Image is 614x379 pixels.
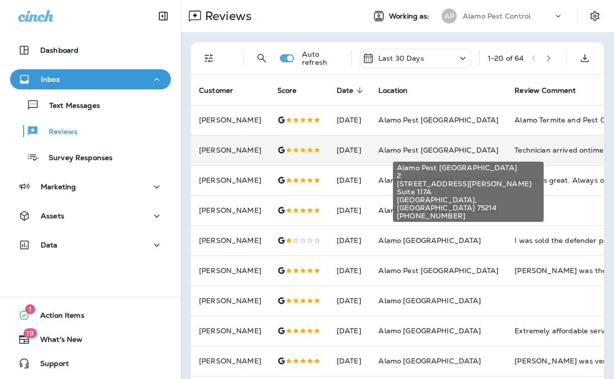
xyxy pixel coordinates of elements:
[277,86,310,95] span: Score
[378,86,407,95] span: Location
[337,86,354,95] span: Date
[302,50,343,66] p: Auto refresh
[41,183,76,191] p: Marketing
[10,147,171,168] button: Survey Responses
[10,305,171,325] button: 1Action Items
[329,316,371,346] td: [DATE]
[329,225,371,256] td: [DATE]
[10,235,171,255] button: Data
[397,164,540,172] span: Alamo Pest [GEOGRAPHIC_DATA]
[329,105,371,135] td: [DATE]
[378,86,421,95] span: Location
[277,86,297,95] span: Score
[329,195,371,225] td: [DATE]
[201,9,252,24] p: Reviews
[10,353,171,373] button: Support
[378,176,498,185] span: Alamo Pest [GEOGRAPHIC_DATA]
[515,86,576,95] span: Review Comment
[39,128,77,137] p: Reviews
[378,236,481,245] span: Alamo [GEOGRAPHIC_DATA]
[149,6,177,26] button: Collapse Sidebar
[10,329,171,349] button: 19What's New
[10,69,171,89] button: Inbox
[586,7,604,25] button: Settings
[25,304,35,314] span: 1
[378,266,498,275] span: Alamo Pest [GEOGRAPHIC_DATA]
[30,335,82,347] span: What's New
[488,54,524,62] div: 1 - 20 of 64
[10,94,171,115] button: Text Messages
[378,206,498,215] span: Alamo Pest [GEOGRAPHIC_DATA]
[30,311,84,323] span: Action Items
[329,256,371,286] td: [DATE]
[397,212,540,220] span: [PHONE_NUMBER]
[199,206,261,214] p: [PERSON_NAME]
[199,267,261,275] p: [PERSON_NAME]
[23,328,37,338] span: 19
[41,241,58,249] p: Data
[30,359,69,371] span: Support
[575,48,595,68] button: Export as CSV
[199,146,261,154] p: [PERSON_NAME]
[199,86,233,95] span: Customer
[389,12,432,21] span: Working as:
[39,154,113,163] p: Survey Responses
[39,101,100,111] p: Text Messages
[515,86,589,95] span: Review Comment
[199,236,261,244] p: [PERSON_NAME]
[199,116,261,124] p: [PERSON_NAME]
[199,327,261,335] p: [PERSON_NAME]
[10,177,171,197] button: Marketing
[463,12,531,20] p: Alamo Pest Control
[329,165,371,195] td: [DATE]
[397,172,540,180] span: 2
[378,54,424,62] p: Last 30 Days
[10,120,171,142] button: Reviews
[397,196,540,212] span: [GEOGRAPHIC_DATA] , [GEOGRAPHIC_DATA] 75214
[10,206,171,226] button: Assets
[397,188,540,196] span: Suite 117A
[40,46,78,54] p: Dashboard
[199,86,246,95] span: Customer
[378,296,481,305] span: Alamo [GEOGRAPHIC_DATA]
[10,40,171,60] button: Dashboard
[329,286,371,316] td: [DATE]
[378,146,498,155] span: Alamo Pest [GEOGRAPHIC_DATA]
[329,135,371,165] td: [DATE]
[199,357,261,365] p: [PERSON_NAME]
[378,115,498,124] span: Alamo Pest [GEOGRAPHIC_DATA]
[41,75,60,83] p: Inbox
[252,48,272,68] button: Search Reviews
[337,86,367,95] span: Date
[41,212,64,220] p: Assets
[378,326,481,335] span: Alamo [GEOGRAPHIC_DATA]
[397,180,540,188] span: [STREET_ADDRESS][PERSON_NAME]
[199,48,219,68] button: Filters
[199,297,261,305] p: [PERSON_NAME]
[199,176,261,184] p: [PERSON_NAME]
[378,356,481,365] span: Alamo [GEOGRAPHIC_DATA]
[329,346,371,376] td: [DATE]
[442,9,457,24] div: AP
